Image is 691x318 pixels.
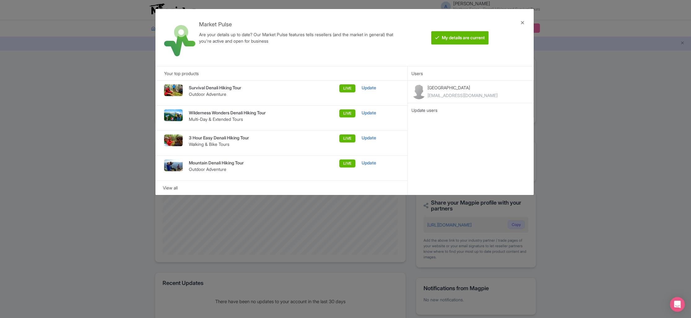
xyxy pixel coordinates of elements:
[189,116,313,122] p: Multi-Day & Extended Tours
[164,159,183,171] img: dbdri702durp7mwagm0v.webp
[362,159,398,166] div: Update
[362,109,398,116] div: Update
[164,25,195,56] img: market_pulse-1-0a5220b3d29e4a0de46fb7534bebe030.svg
[189,84,313,91] p: Survival Denali Hiking Tour
[164,84,183,96] img: pblsmkcavmy1czjctxzt.webp
[408,66,534,80] div: Users
[164,134,183,146] img: _DSC5647_gczj0o.jpg
[164,109,183,121] img: vwzfsl1j3jormjp3vfil.webp
[189,166,313,172] p: Outdoor Adventure
[163,184,400,191] div: View all
[362,134,398,141] div: Update
[428,84,498,91] p: [GEOGRAPHIC_DATA]
[199,21,405,28] h4: Market Pulse
[155,66,407,80] div: Your top products
[428,92,498,99] div: [EMAIL_ADDRESS][DOMAIN_NAME]
[411,107,530,114] div: Update users
[411,84,426,99] img: contact-b11cc6e953956a0c50a2f97983291f06.png
[670,297,685,312] div: Open Intercom Messenger
[189,91,313,97] p: Outdoor Adventure
[189,141,313,147] p: Walking & Bike Tours
[189,134,313,141] p: 3 Hour Easy Denali Hiking Tour
[199,31,405,44] div: Are your details up to date? Our Market Pulse features tells resellers (and the market in general...
[189,109,313,116] p: Wilderness Wonders Denali Hiking Tour
[362,84,398,91] div: Update
[431,31,489,45] btn: My details are current
[189,159,313,166] p: Mountain Denali Hiking Tour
